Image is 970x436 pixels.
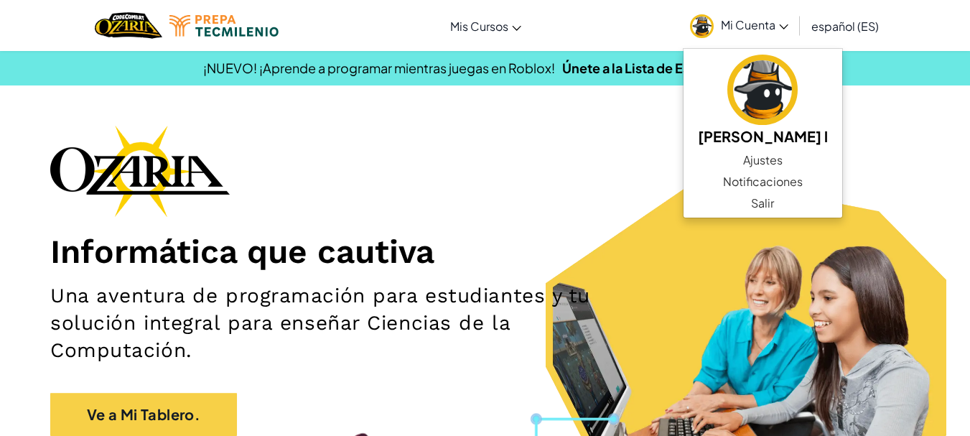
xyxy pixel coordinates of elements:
a: [PERSON_NAME] l [684,52,842,149]
img: avatar [690,14,714,38]
span: Mis Cursos [450,19,508,34]
span: Mi Cuenta [721,17,788,32]
a: Mis Cursos [443,6,528,45]
img: Tecmilenio logo [169,15,279,37]
img: Ozaria branding logo [50,125,230,217]
h1: Informática que cautiva [50,231,920,272]
a: Salir [684,193,842,214]
a: Mi Cuenta [683,3,796,48]
span: Notificaciones [723,173,803,190]
a: Ajustes [684,149,842,171]
a: Únete a la Lista de Espera de Beta [562,60,768,76]
a: Ve a Mi Tablero. [50,393,237,436]
span: ¡NUEVO! ¡Aprende a programar mientras juegas en Roblox! [203,60,555,76]
a: Notificaciones [684,171,842,193]
img: avatar [727,55,798,125]
a: Ozaria by CodeCombat logo [95,11,162,40]
span: español (ES) [811,19,879,34]
img: Home [95,11,162,40]
a: español (ES) [804,6,886,45]
h2: Una aventura de programación para estudiantes y tu solución integral para enseñar Ciencias de la ... [50,282,633,364]
h5: [PERSON_NAME] l [698,125,828,147]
